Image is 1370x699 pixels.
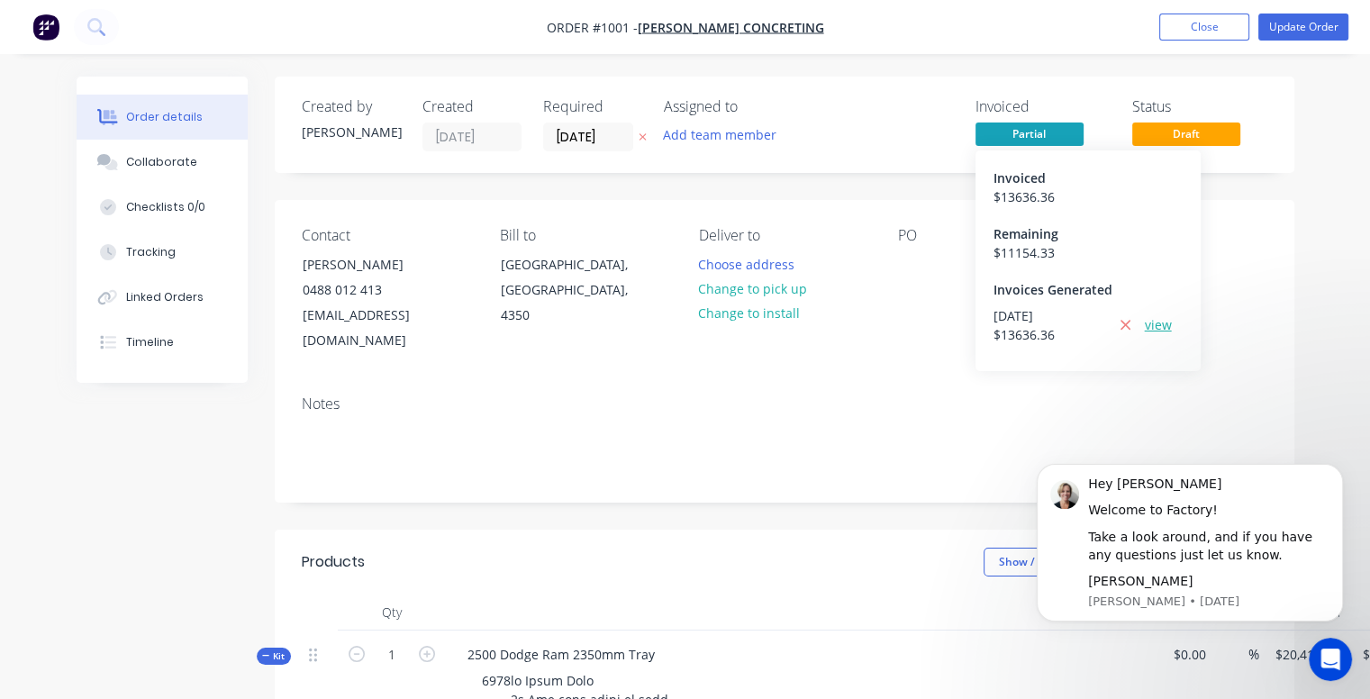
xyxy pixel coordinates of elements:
button: Collaborate [77,140,248,185]
button: Order details [77,95,248,140]
div: Contact [302,227,472,244]
div: [PERSON_NAME] [303,252,452,277]
span: Order #1001 - [547,19,638,36]
div: Assigned to [664,98,844,115]
div: $ 13636.36 [993,187,1183,206]
span: Draft [1132,123,1240,145]
div: [EMAIL_ADDRESS][DOMAIN_NAME] [303,303,452,353]
button: Add team member [664,123,786,147]
iframe: Intercom notifications message [1010,437,1370,650]
button: Timeline [77,320,248,365]
div: Created by [302,98,401,115]
img: Factory [32,14,59,41]
button: Change to install [689,301,810,325]
div: [GEOGRAPHIC_DATA], [GEOGRAPHIC_DATA], 4350 [485,251,666,329]
div: Invoices Generated [993,280,1183,299]
div: Timeline [126,334,174,350]
span: Partial [975,123,1084,145]
a: [PERSON_NAME] Concreting [638,19,824,36]
div: [DATE] [993,306,1107,325]
button: Close [1159,14,1249,41]
div: Collaborate [126,154,197,170]
button: Tracking [77,230,248,275]
div: Status [1132,98,1267,115]
div: Created [422,98,522,115]
button: Linked Orders [77,275,248,320]
div: $ 11154.33 [993,243,1183,262]
span: $0.00 [1174,645,1206,664]
div: [GEOGRAPHIC_DATA], [GEOGRAPHIC_DATA], 4350 [501,252,650,328]
div: Required [543,98,642,115]
button: Checklists 0/0 [77,185,248,230]
div: Remaining [993,224,1183,243]
div: Linked Orders [126,289,204,305]
div: Tracking [126,244,176,260]
div: Checklists 0/0 [126,199,205,215]
div: 0488 012 413 [303,277,452,303]
div: Deliver to [699,227,869,244]
button: Add team member [653,123,785,147]
div: Invoiced [993,168,1183,187]
div: Products [302,551,365,573]
span: Kit [262,649,286,663]
iframe: Intercom live chat [1309,638,1352,681]
div: 2500 Dodge Ram 2350mm Tray [453,641,669,667]
button: Show / Hide columns [984,548,1123,576]
button: Change to pick up [689,277,817,301]
div: Invoiced [975,98,1111,115]
div: Bill to [500,227,670,244]
button: Update Order [1258,14,1348,41]
span: % [1248,644,1259,665]
div: Order details [126,109,203,125]
div: $ 13636.36 [993,325,1107,344]
button: Choose address [689,251,804,276]
div: Notes [302,395,1267,413]
div: PO [898,227,1068,244]
a: view [1145,315,1172,334]
div: [PERSON_NAME] [302,123,401,141]
div: [PERSON_NAME]0488 012 413[EMAIL_ADDRESS][DOMAIN_NAME] [287,251,467,354]
div: Qty [338,595,446,631]
div: Kit [257,648,291,665]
